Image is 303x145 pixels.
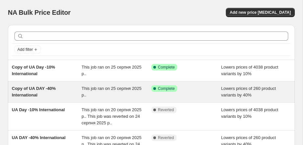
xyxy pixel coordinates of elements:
[221,86,276,97] span: Lowers prices of 260 product variants by 40%
[82,65,141,76] span: This job ran on 25 серпня 2025 р..
[12,65,55,76] span: Copy of UA Day -10% International
[221,107,278,119] span: Lowers prices of 4038 product variants by 10%
[158,107,174,113] span: Reverted
[158,86,175,91] span: Complete
[82,107,141,125] span: This job ran on 20 серпня 2025 р.. This job was reverted on 24 серпня 2025 р..
[12,107,65,112] span: UA Day -10% International
[158,65,175,70] span: Complete
[82,86,141,97] span: This job ran on 25 серпня 2025 р..
[226,8,295,17] button: Add new price [MEDICAL_DATA]
[17,47,33,52] span: Add filter
[230,10,291,15] span: Add new price [MEDICAL_DATA]
[12,86,56,97] span: Copy of UA DAY -40% International
[8,9,71,16] span: NA Bulk Price Editor
[14,46,41,53] button: Add filter
[158,135,174,140] span: Reverted
[12,135,66,140] span: UA DAY -40% International
[221,65,278,76] span: Lowers prices of 4038 product variants by 10%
